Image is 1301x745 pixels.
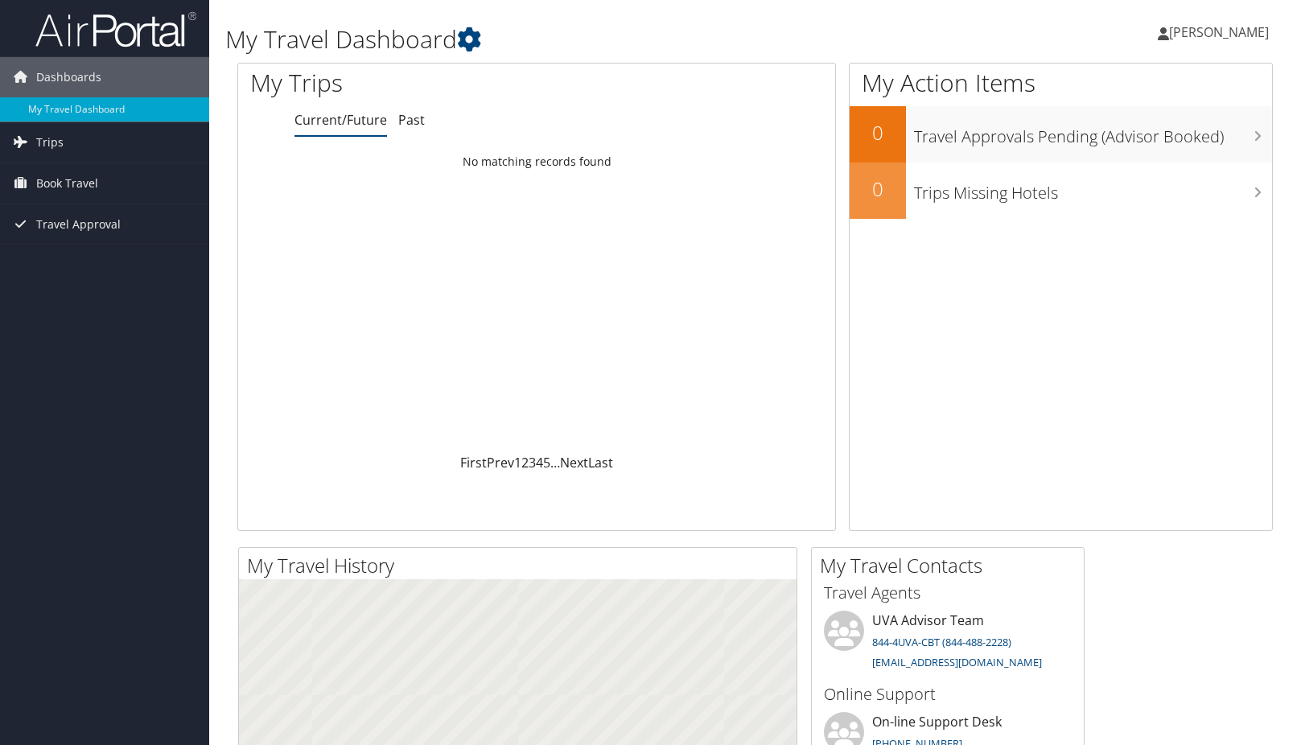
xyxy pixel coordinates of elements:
h2: 0 [850,175,906,203]
span: [PERSON_NAME] [1169,23,1269,41]
span: Trips [36,122,64,163]
a: 2 [521,454,529,471]
a: 1 [514,454,521,471]
a: 844-4UVA-CBT (844-488-2228) [872,635,1011,649]
h3: Online Support [824,683,1072,706]
span: Dashboards [36,57,101,97]
a: Past [398,111,425,129]
a: 3 [529,454,536,471]
a: 4 [536,454,543,471]
span: Book Travel [36,163,98,204]
a: Current/Future [294,111,387,129]
a: [PERSON_NAME] [1158,8,1285,56]
a: First [460,454,487,471]
td: No matching records found [238,147,835,176]
h1: My Action Items [850,66,1273,100]
h2: 0 [850,119,906,146]
a: 0Travel Approvals Pending (Advisor Booked) [850,106,1273,163]
h3: Trips Missing Hotels [914,174,1273,204]
h3: Travel Approvals Pending (Advisor Booked) [914,117,1273,148]
a: 5 [543,454,550,471]
li: UVA Advisor Team [816,611,1080,677]
h3: Travel Agents [824,582,1072,604]
h2: My Travel History [247,552,797,579]
a: [EMAIL_ADDRESS][DOMAIN_NAME] [872,655,1042,669]
img: airportal-logo.png [35,10,196,48]
span: Travel Approval [36,204,121,245]
h1: My Travel Dashboard [225,23,932,56]
a: Last [588,454,613,471]
span: … [550,454,560,471]
a: Prev [487,454,514,471]
h2: My Travel Contacts [820,552,1084,579]
a: 0Trips Missing Hotels [850,163,1273,219]
h1: My Trips [250,66,574,100]
a: Next [560,454,588,471]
